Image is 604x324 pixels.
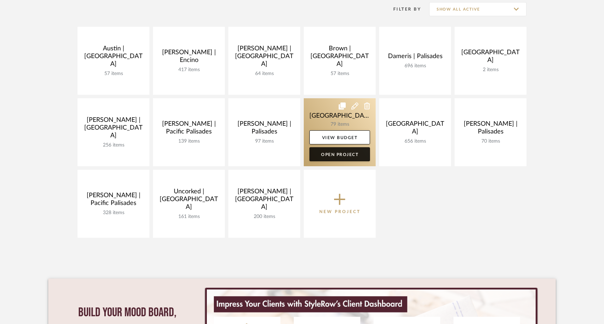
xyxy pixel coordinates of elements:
[83,116,144,142] div: [PERSON_NAME] | [GEOGRAPHIC_DATA]
[385,120,445,138] div: [GEOGRAPHIC_DATA]
[83,45,144,71] div: Austin | [GEOGRAPHIC_DATA]
[460,120,521,138] div: [PERSON_NAME] | Palisades
[234,45,295,71] div: [PERSON_NAME] | [GEOGRAPHIC_DATA]
[159,214,219,220] div: 161 items
[460,49,521,67] div: [GEOGRAPHIC_DATA]
[460,138,521,144] div: 70 items
[319,208,360,215] p: New Project
[460,67,521,73] div: 2 items
[309,147,370,161] a: Open Project
[159,120,219,138] div: [PERSON_NAME] | Pacific Palisades
[234,120,295,138] div: [PERSON_NAME] | Palisades
[234,138,295,144] div: 97 items
[83,210,144,216] div: 328 items
[159,138,219,144] div: 139 items
[159,188,219,214] div: Uncorked | [GEOGRAPHIC_DATA]
[385,63,445,69] div: 696 items
[83,71,144,77] div: 57 items
[234,214,295,220] div: 200 items
[309,71,370,77] div: 57 items
[385,52,445,63] div: Dameris | Palisades
[384,6,421,13] div: Filter By
[83,142,144,148] div: 256 items
[234,71,295,77] div: 64 items
[83,192,144,210] div: [PERSON_NAME] | Pacific Palisades
[309,45,370,71] div: Brown | [GEOGRAPHIC_DATA]
[159,49,219,67] div: [PERSON_NAME] | Encino
[309,130,370,144] a: View Budget
[159,67,219,73] div: 417 items
[234,188,295,214] div: [PERSON_NAME] | [GEOGRAPHIC_DATA]
[304,170,376,238] button: New Project
[385,138,445,144] div: 656 items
